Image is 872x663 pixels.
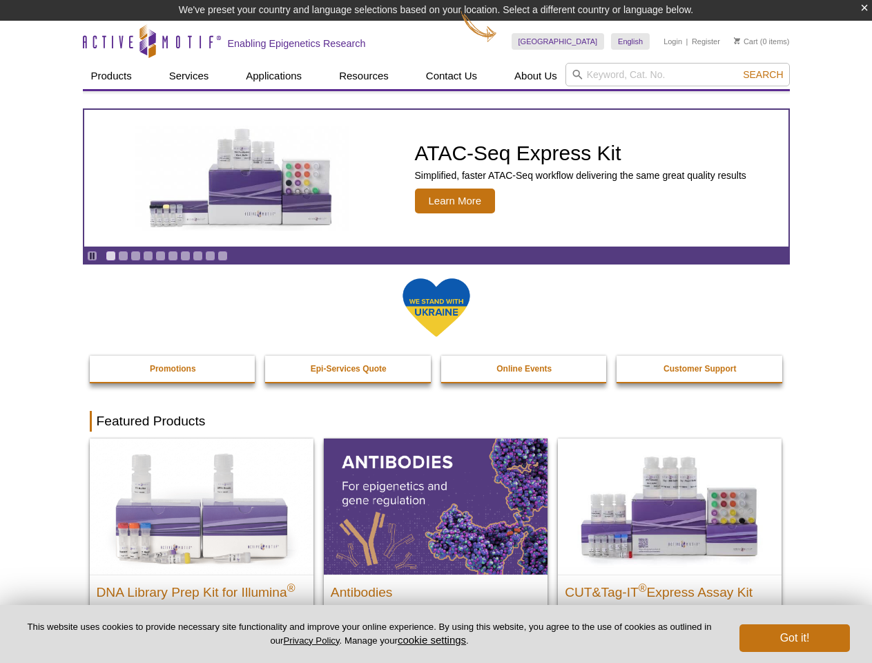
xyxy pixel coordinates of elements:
img: CUT&Tag-IT® Express Assay Kit [558,439,782,574]
h2: ATAC-Seq Express Kit [415,143,746,164]
a: Contact Us [418,63,485,89]
a: Privacy Policy [283,635,339,646]
img: Change Here [461,10,497,43]
strong: Promotions [150,364,196,374]
a: All Antibodies Antibodies Application-tested antibodies for ChIP, CUT&Tag, and CUT&RUN. [324,439,548,648]
img: DNA Library Prep Kit for Illumina [90,439,313,574]
a: Cart [734,37,758,46]
a: Go to slide 10 [217,251,228,261]
strong: Customer Support [663,364,736,374]
strong: Epi-Services Quote [311,364,387,374]
sup: ® [287,582,295,593]
a: Promotions [90,356,257,382]
article: ATAC-Seq Express Kit [84,110,788,247]
h2: DNA Library Prep Kit for Illumina [97,579,307,599]
button: Search [739,68,787,81]
img: Your Cart [734,37,740,44]
button: cookie settings [398,634,466,646]
a: Go to slide 6 [168,251,178,261]
span: Search [743,69,783,80]
img: ATAC-Seq Express Kit [128,126,356,231]
a: About Us [506,63,565,89]
a: Customer Support [617,356,784,382]
p: Simplified, faster ATAC-Seq workflow delivering the same great quality results [415,169,746,182]
a: Go to slide 8 [193,251,203,261]
a: CUT&Tag-IT® Express Assay Kit CUT&Tag-IT®Express Assay Kit Less variable and higher-throughput ge... [558,439,782,648]
a: Services [161,63,217,89]
a: Go to slide 1 [106,251,116,261]
h2: Enabling Epigenetics Research [228,37,366,50]
a: Register [692,37,720,46]
a: Applications [238,63,310,89]
img: All Antibodies [324,439,548,574]
a: Go to slide 4 [143,251,153,261]
span: Learn More [415,189,496,213]
a: English [611,33,650,50]
a: [GEOGRAPHIC_DATA] [512,33,605,50]
input: Keyword, Cat. No. [565,63,790,86]
h2: Antibodies [331,579,541,599]
a: ATAC-Seq Express Kit ATAC-Seq Express Kit Simplified, faster ATAC-Seq workflow delivering the sam... [84,110,788,247]
strong: Online Events [496,364,552,374]
a: Go to slide 7 [180,251,191,261]
a: Go to slide 5 [155,251,166,261]
a: Go to slide 2 [118,251,128,261]
button: Got it! [739,624,850,652]
a: Products [83,63,140,89]
sup: ® [639,582,647,593]
a: DNA Library Prep Kit for Illumina DNA Library Prep Kit for Illumina® Dual Index NGS Kit for ChIP-... [90,439,313,662]
p: This website uses cookies to provide necessary site functionality and improve your online experie... [22,621,717,647]
a: Toggle autoplay [87,251,97,261]
a: Login [663,37,682,46]
a: Epi-Services Quote [265,356,432,382]
a: Resources [331,63,397,89]
h2: Featured Products [90,411,783,432]
img: We Stand With Ukraine [402,277,471,338]
a: Online Events [441,356,608,382]
li: | [686,33,688,50]
li: (0 items) [734,33,790,50]
a: Go to slide 3 [130,251,141,261]
a: Go to slide 9 [205,251,215,261]
h2: CUT&Tag-IT Express Assay Kit [565,579,775,599]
